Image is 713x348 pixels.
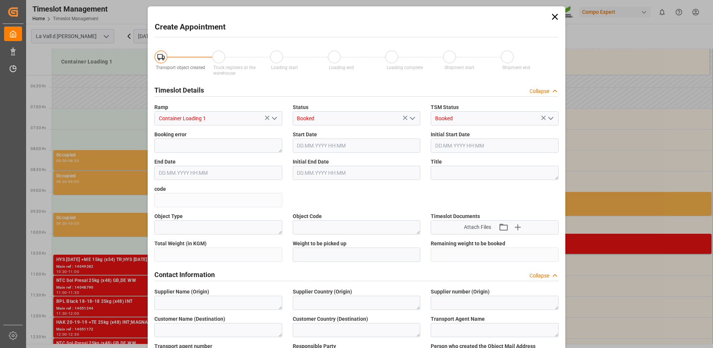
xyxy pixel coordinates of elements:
[155,21,226,33] h2: Create Appointment
[293,166,421,180] input: DD.MM.YYYY HH:MM
[293,315,368,323] span: Customer Country (Destination)
[271,65,298,70] span: Loading start
[293,111,421,125] input: Type to search/select
[464,223,491,231] span: Attach Files
[154,270,215,280] h2: Contact Information
[431,212,480,220] span: Timeslot Documents
[154,85,204,95] h2: Timeslot Details
[154,158,176,166] span: End Date
[154,111,282,125] input: Type to search/select
[154,212,183,220] span: Object Type
[293,158,329,166] span: Initial End Date
[502,65,530,70] span: Shipment end
[154,131,186,139] span: Booking error
[431,131,470,139] span: Initial Start Date
[431,315,485,323] span: Transport Agent Name
[293,131,317,139] span: Start Date
[530,87,549,95] div: Collapse
[431,158,442,166] span: Title
[293,103,308,111] span: Status
[154,288,209,296] span: Supplier Name (Origin)
[544,113,556,124] button: open menu
[530,272,549,280] div: Collapse
[213,65,255,76] span: Truck registers at the warehouse
[293,240,346,248] span: Weight to be picked up
[268,113,279,124] button: open menu
[329,65,354,70] span: Loading end
[154,315,225,323] span: Customer Name (Destination)
[154,185,166,193] span: code
[431,288,490,296] span: Supplier number (Origin)
[154,240,207,248] span: Total Weight (in KGM)
[445,65,474,70] span: Shipment start
[154,166,282,180] input: DD.MM.YYYY HH:MM
[293,212,322,220] span: Object Code
[431,240,505,248] span: Remaining weight to be booked
[154,103,168,111] span: Ramp
[293,288,352,296] span: Supplier Country (Origin)
[387,65,423,70] span: Loading complete
[431,103,459,111] span: TSM Status
[431,139,559,153] input: DD.MM.YYYY HH:MM
[293,139,421,153] input: DD.MM.YYYY HH:MM
[156,65,205,70] span: Transport object created
[406,113,418,124] button: open menu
